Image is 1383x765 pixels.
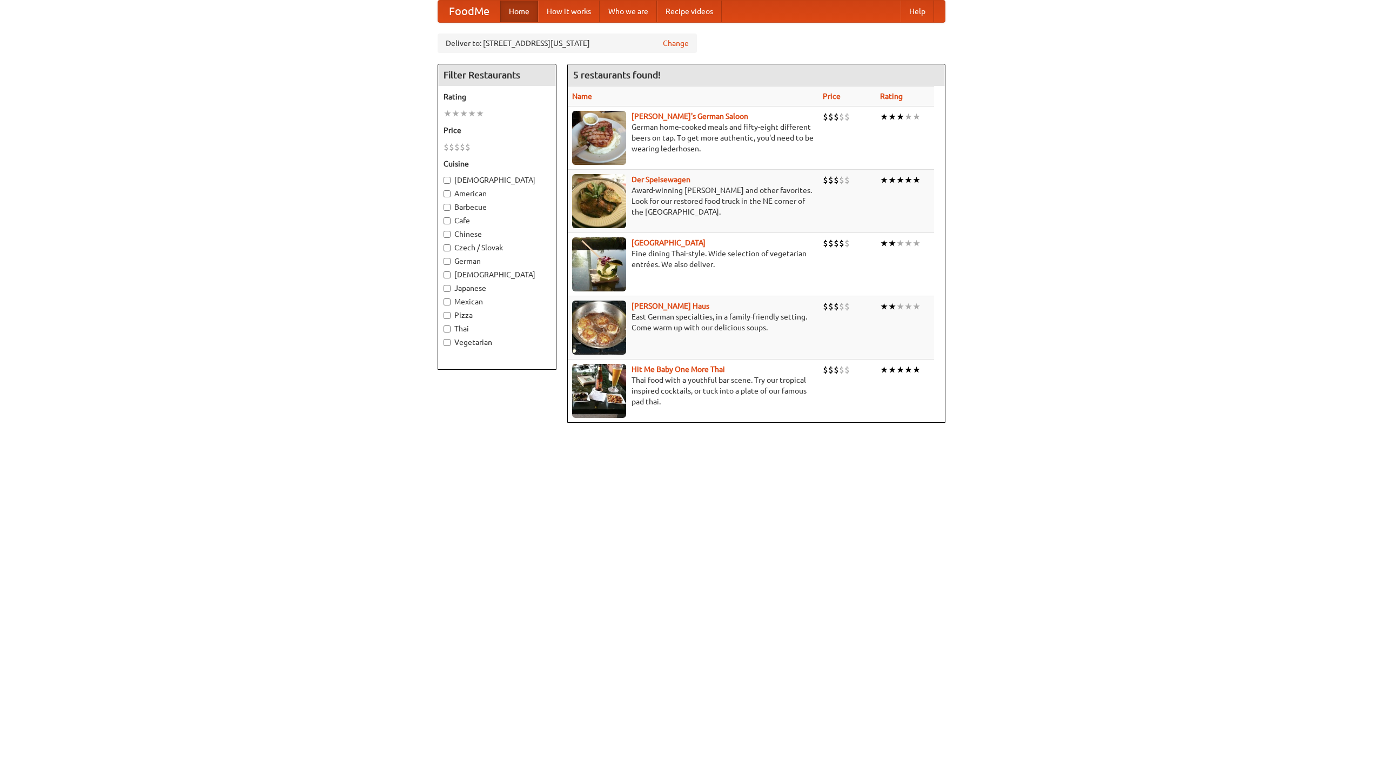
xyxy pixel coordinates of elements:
li: $ [839,364,844,376]
input: Czech / Slovak [444,244,451,251]
p: Fine dining Thai-style. Wide selection of vegetarian entrées. We also deliver. [572,248,814,270]
li: $ [828,111,834,123]
a: Change [663,38,689,49]
li: ★ [888,364,896,376]
li: $ [460,141,465,153]
input: [DEMOGRAPHIC_DATA] [444,271,451,278]
li: ★ [476,108,484,119]
li: $ [823,364,828,376]
input: Thai [444,325,451,332]
a: Help [901,1,934,22]
a: Hit Me Baby One More Thai [632,365,725,374]
a: Price [823,92,841,101]
li: $ [834,174,839,186]
input: Mexican [444,298,451,305]
label: Chinese [444,229,550,240]
li: $ [828,237,834,249]
img: kohlhaus.jpg [572,301,626,355]
li: ★ [880,237,888,249]
a: How it works [538,1,600,22]
li: ★ [912,174,921,186]
li: ★ [896,111,904,123]
li: $ [844,111,850,123]
label: Vegetarian [444,337,550,348]
li: $ [844,364,850,376]
li: ★ [444,108,452,119]
label: Thai [444,323,550,334]
li: ★ [880,301,888,312]
li: $ [454,141,460,153]
li: ★ [460,108,468,119]
li: $ [444,141,449,153]
li: $ [834,237,839,249]
input: Chinese [444,231,451,238]
li: $ [839,111,844,123]
label: Japanese [444,283,550,294]
label: [DEMOGRAPHIC_DATA] [444,175,550,185]
li: $ [465,141,471,153]
p: German home-cooked meals and fifty-eight different beers on tap. To get more authentic, you'd nee... [572,122,814,154]
li: ★ [888,111,896,123]
li: $ [449,141,454,153]
a: Who we are [600,1,657,22]
li: ★ [888,174,896,186]
li: $ [834,111,839,123]
p: East German specialties, in a family-friendly setting. Come warm up with our delicious soups. [572,311,814,333]
label: [DEMOGRAPHIC_DATA] [444,269,550,280]
li: $ [823,301,828,312]
li: ★ [904,301,912,312]
li: ★ [896,237,904,249]
img: satay.jpg [572,237,626,291]
li: ★ [468,108,476,119]
li: ★ [904,364,912,376]
label: German [444,256,550,267]
li: ★ [880,174,888,186]
a: [GEOGRAPHIC_DATA] [632,238,706,247]
li: ★ [888,301,896,312]
label: Pizza [444,310,550,321]
input: Pizza [444,312,451,319]
label: Czech / Slovak [444,242,550,253]
a: [PERSON_NAME] Haus [632,302,709,310]
input: [DEMOGRAPHIC_DATA] [444,177,451,184]
li: $ [844,174,850,186]
li: $ [828,364,834,376]
li: $ [828,301,834,312]
a: Rating [880,92,903,101]
div: Deliver to: [STREET_ADDRESS][US_STATE] [438,34,697,53]
li: $ [839,237,844,249]
li: $ [834,301,839,312]
label: Mexican [444,296,550,307]
li: $ [823,111,828,123]
li: $ [844,301,850,312]
h5: Price [444,125,550,136]
img: speisewagen.jpg [572,174,626,228]
ng-pluralize: 5 restaurants found! [573,70,661,80]
li: ★ [912,301,921,312]
li: ★ [904,174,912,186]
a: FoodMe [438,1,500,22]
h4: Filter Restaurants [438,64,556,86]
a: [PERSON_NAME]'s German Saloon [632,112,748,121]
li: ★ [912,237,921,249]
input: Cafe [444,217,451,224]
li: ★ [896,364,904,376]
li: ★ [888,237,896,249]
p: Award-winning [PERSON_NAME] and other favorites. Look for our restored food truck in the NE corne... [572,185,814,217]
label: Barbecue [444,202,550,212]
a: Recipe videos [657,1,722,22]
a: Der Speisewagen [632,175,690,184]
li: ★ [912,364,921,376]
li: ★ [880,364,888,376]
li: ★ [904,111,912,123]
label: Cafe [444,215,550,226]
li: $ [828,174,834,186]
li: ★ [912,111,921,123]
p: Thai food with a youthful bar scene. Try our tropical inspired cocktails, or tuck into a plate of... [572,375,814,407]
li: $ [823,174,828,186]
